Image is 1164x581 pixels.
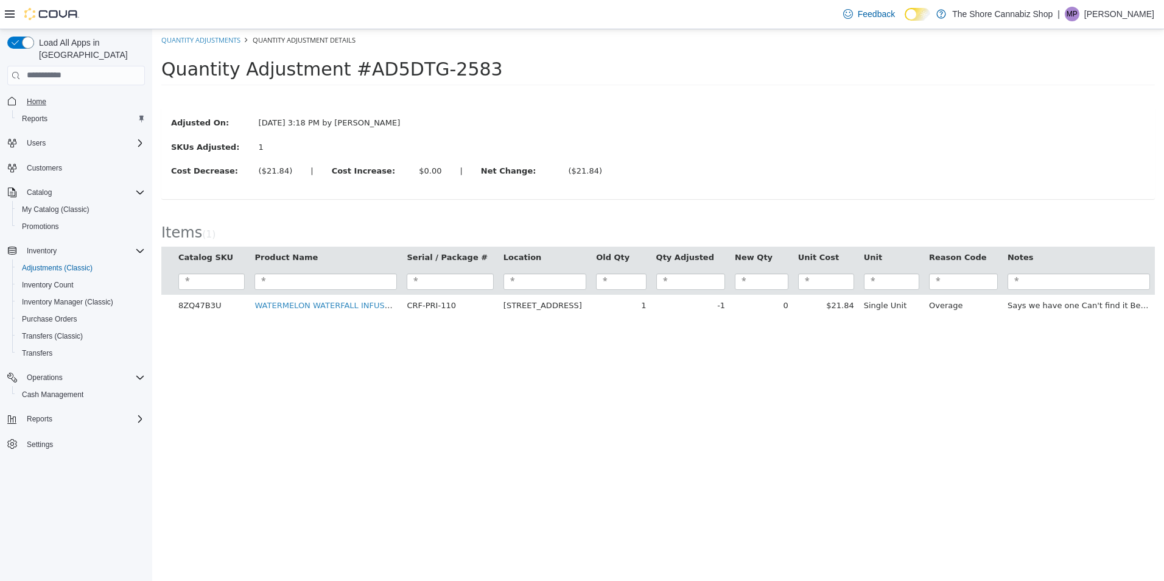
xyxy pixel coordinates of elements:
span: Inventory [27,246,57,256]
span: Purchase Orders [17,312,145,326]
span: Cash Management [17,387,145,402]
td: Overage [772,266,850,287]
button: Notes [855,222,883,234]
span: Reports [22,114,47,124]
button: Location [351,222,391,234]
span: Transfers [17,346,145,361]
label: SKUs Adjusted: [10,112,97,124]
span: Quantity Adjustment #AD5DTG-2583 [9,29,351,51]
button: Settings [2,435,150,452]
button: Users [22,136,51,150]
span: Reports [17,111,145,126]
p: The Shore Cannabiz Shop [952,7,1053,21]
span: Home [22,94,145,109]
td: 1 [439,266,499,287]
label: | [149,136,170,148]
button: Old Qty [444,222,480,234]
button: New Qty [583,222,623,234]
td: CRF-PRI-110 [250,266,346,287]
td: Single Unit [707,266,772,287]
span: Home [27,97,46,107]
div: Matthew Pryor [1065,7,1079,21]
button: Catalog SKU [26,222,83,234]
label: Net Change: [320,136,407,148]
span: Inventory [22,244,145,258]
input: Dark Mode [905,8,930,21]
span: Transfers [22,348,52,358]
button: Product Name [102,222,168,234]
span: Inventory Manager (Classic) [17,295,145,309]
span: Adjustments (Classic) [17,261,145,275]
a: Cash Management [17,387,88,402]
a: Transfers (Classic) [17,329,88,343]
button: Transfers (Classic) [12,328,150,345]
span: Items [9,195,50,212]
label: Cost Increase: [170,136,258,148]
a: Inventory Manager (Classic) [17,295,118,309]
a: Feedback [838,2,900,26]
span: Catalog [22,185,145,200]
button: Unit Cost [646,222,689,234]
span: Settings [27,440,53,449]
span: Users [27,138,46,148]
button: Reason Code [777,222,837,234]
label: | [298,136,319,148]
button: Inventory [22,244,61,258]
span: Transfers (Classic) [17,329,145,343]
a: Adjustments (Classic) [17,261,97,275]
div: ($21.84) [416,136,450,148]
button: Cash Management [12,386,150,403]
span: Customers [27,163,62,173]
button: Home [2,93,150,110]
span: Load All Apps in [GEOGRAPHIC_DATA] [34,37,145,61]
a: Purchase Orders [17,312,82,326]
td: 8ZQ47B3U [21,266,98,287]
span: My Catalog (Classic) [17,202,145,217]
label: Cost Decrease: [10,136,97,148]
button: Inventory [2,242,150,259]
img: Cova [24,8,79,20]
span: [STREET_ADDRESS] [351,272,430,281]
button: Transfers [12,345,150,362]
div: $0.00 [267,136,289,148]
span: Operations [22,370,145,385]
button: Operations [22,370,68,385]
button: Catalog [22,185,57,200]
a: My Catalog (Classic) [17,202,94,217]
span: Inventory Manager (Classic) [22,297,113,307]
button: Customers [2,159,150,177]
button: Inventory Manager (Classic) [12,294,150,311]
span: 1 [54,200,60,211]
button: Qty Adjusted [504,222,564,234]
a: Customers [22,161,67,175]
span: Inventory Count [17,278,145,292]
span: My Catalog (Classic) [22,205,89,214]
span: Operations [27,373,63,382]
a: Inventory Count [17,278,79,292]
span: Catalog [27,188,52,197]
span: Feedback [858,8,895,20]
small: ( ) [50,200,63,211]
span: Purchase Orders [22,314,77,324]
button: Inventory Count [12,276,150,294]
nav: Complex example [7,88,145,485]
button: Users [2,135,150,152]
span: Settings [22,436,145,451]
span: Promotions [22,222,59,231]
button: Purchase Orders [12,311,150,328]
a: Promotions [17,219,64,234]
span: Cash Management [22,390,83,400]
span: Transfers (Classic) [22,331,83,341]
a: Quantity Adjustments [9,6,88,15]
a: Settings [22,437,58,452]
button: Adjustments (Classic) [12,259,150,276]
span: Promotions [17,219,145,234]
button: My Catalog (Classic) [12,201,150,218]
span: Quantity Adjustment Details [100,6,203,15]
button: Operations [2,369,150,386]
label: Adjusted On: [10,88,97,100]
a: Transfers [17,346,57,361]
div: [DATE] 3:18 PM by [PERSON_NAME] [97,88,263,100]
span: Inventory Count [22,280,74,290]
